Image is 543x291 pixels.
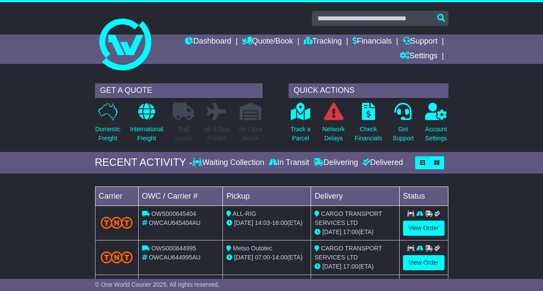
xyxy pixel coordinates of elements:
p: Account Settings [425,125,447,143]
a: CheckFinancials [354,102,382,148]
img: TNT_Domestic.png [101,217,133,228]
span: ALL-RIG [232,210,256,217]
a: Track aParcel [290,102,311,148]
p: Domestic Freight [95,125,121,143]
span: CARGO TRANSPORT SERVICES LTD [314,210,382,226]
p: International Freight [130,125,163,143]
span: [DATE] [234,219,253,226]
span: © One World Courier 2025. All rights reserved. [95,281,220,288]
a: NetworkDelays [322,102,345,148]
a: View Order [403,221,445,236]
span: OWS000645404 [151,210,196,217]
p: Network Delays [322,125,344,143]
a: Financials [352,35,392,49]
p: Track a Parcel [291,125,311,143]
div: - (ETA) [226,218,307,228]
div: (ETA) [314,228,395,237]
span: [DATE] [234,254,253,261]
div: GET A QUOTE [95,83,263,98]
div: Waiting Collection [192,158,266,168]
td: Delivery [311,187,399,206]
span: 14:00 [272,254,287,261]
span: Metso Outotec [233,245,272,252]
p: Full Loads [173,125,194,143]
p: Air / Sea Depot [239,125,262,143]
span: OWS000644995 [151,245,196,252]
td: OWC / Carrier # [138,187,223,206]
span: 17:00 [343,263,358,270]
span: 14:03 [255,219,270,226]
a: AccountSettings [425,102,448,148]
a: View Order [403,255,445,270]
span: 07:00 [255,254,270,261]
a: Quote/Book [242,35,293,49]
a: GetSupport [392,102,414,148]
div: (ETA) [314,262,395,271]
span: [DATE] [322,228,341,235]
span: OWCAU645404AU [149,219,200,226]
p: Get Support [393,125,414,143]
div: RECENT ACTIVITY - [95,156,193,169]
div: In Transit [267,158,311,168]
span: 17:00 [343,228,358,235]
a: Support [403,35,438,49]
a: Tracking [304,35,342,49]
img: TNT_Domestic.png [101,251,133,263]
td: Carrier [95,187,138,206]
a: DomesticFreight [95,102,121,148]
a: Dashboard [185,35,231,49]
p: Check Financials [355,125,382,143]
span: [DATE] [322,263,341,270]
p: Air & Sea Freight [204,125,229,143]
a: InternationalFreight [130,102,164,148]
div: - (ETA) [226,253,307,262]
span: 16:00 [272,219,287,226]
span: OWCAU644995AU [149,254,200,261]
div: QUICK ACTIONS [289,83,448,98]
td: Pickup [223,187,311,206]
span: CARGO TRANSPORT SERVICES LTD [314,245,382,261]
div: Delivering [311,158,360,168]
a: Settings [400,49,438,64]
td: Status [399,187,448,206]
div: Delivered [360,158,403,168]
